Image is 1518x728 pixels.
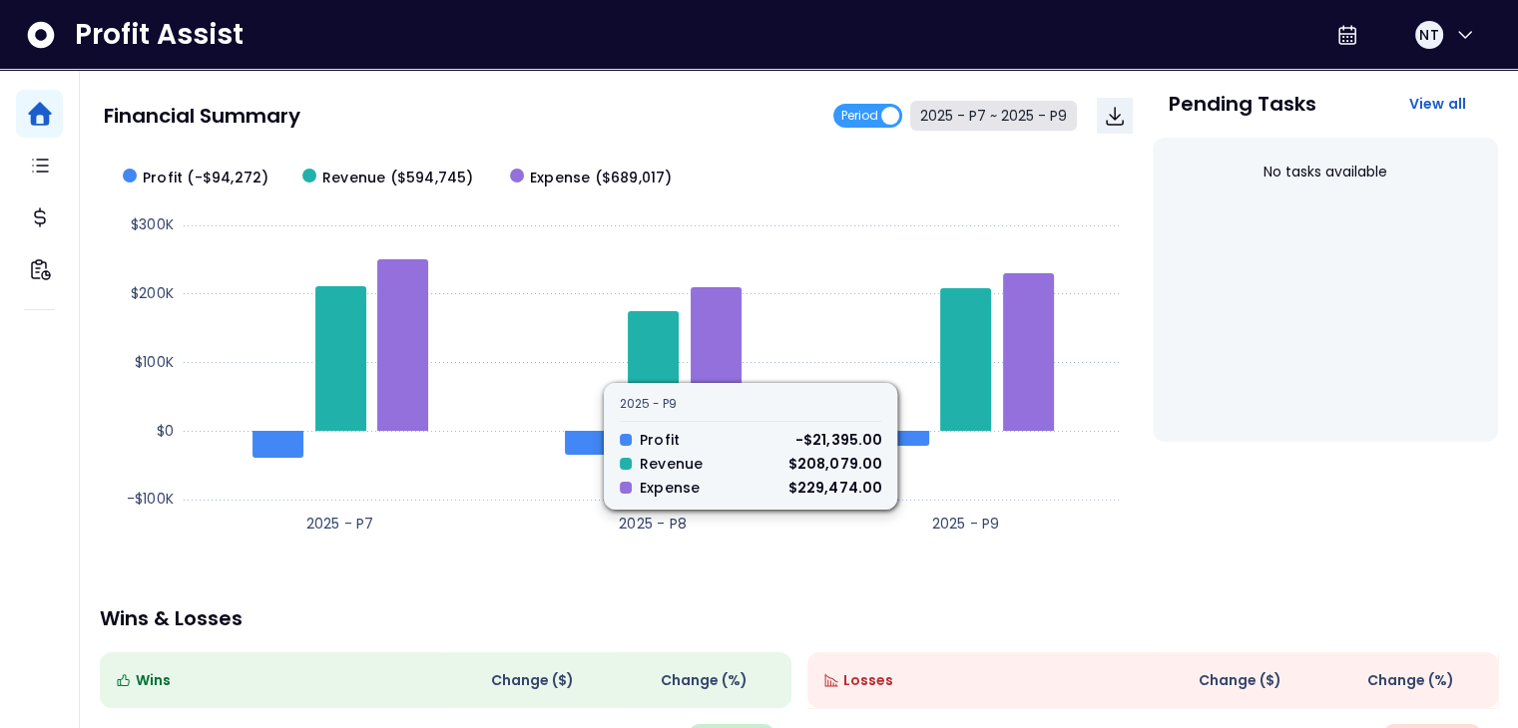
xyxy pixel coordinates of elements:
[157,421,174,441] text: $0
[661,670,748,691] span: Change (%)
[841,104,878,128] span: Period
[530,168,673,188] span: Expense ($689,017)
[100,608,1498,628] p: Wins & Losses
[136,670,171,691] span: Wins
[1419,25,1438,45] span: NT
[131,214,174,234] text: $300K
[322,168,474,188] span: Revenue ($594,745)
[491,670,574,691] span: Change ( $ )
[131,283,174,303] text: $200K
[1169,94,1316,114] p: Pending Tasks
[135,352,174,372] text: $100K
[1199,670,1281,691] span: Change ( $ )
[104,106,300,126] p: Financial Summary
[306,514,374,534] text: 2025 - P7
[910,101,1077,131] button: 2025 - P7 ~ 2025 - P9
[1408,94,1466,114] span: View all
[1097,98,1133,134] button: Download
[1367,670,1454,691] span: Change (%)
[1169,146,1482,198] div: No tasks available
[127,489,174,509] text: -$100K
[843,670,893,691] span: Losses
[1392,86,1482,122] button: View all
[619,514,687,534] text: 2025 - P8
[143,168,268,188] span: Profit (-$94,272)
[931,514,999,534] text: 2025 - P9
[75,17,244,53] span: Profit Assist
